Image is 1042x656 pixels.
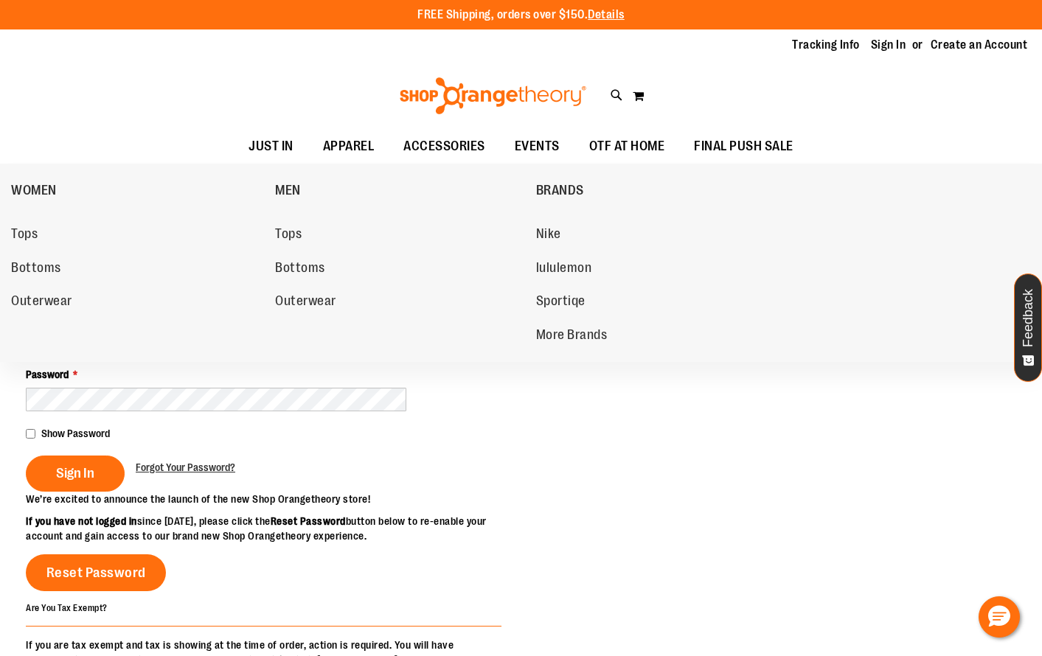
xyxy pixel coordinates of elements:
span: Outerwear [275,293,336,312]
p: FREE Shipping, orders over $150. [417,7,625,24]
a: BRANDS [536,171,793,209]
a: OTF AT HOME [574,130,680,164]
span: Tops [275,226,302,245]
span: Reset Password [46,565,146,581]
span: WOMEN [11,183,57,201]
span: EVENTS [515,130,560,163]
a: Forgot Your Password? [136,460,235,475]
span: JUST IN [249,130,294,163]
a: Reset Password [26,554,166,591]
span: Password [26,369,69,380]
span: MEN [275,183,301,201]
p: since [DATE], please click the button below to re-enable your account and gain access to our bran... [26,514,521,543]
span: Tops [11,226,38,245]
span: More Brands [536,327,608,346]
a: JUST IN [234,130,308,164]
span: Bottoms [11,260,61,279]
a: Create an Account [931,37,1028,53]
strong: If you have not logged in [26,515,137,527]
span: Sportiqe [536,293,586,312]
strong: Reset Password [271,515,346,527]
button: Sign In [26,456,125,492]
a: Sign In [871,37,906,53]
a: Tracking Info [792,37,860,53]
button: Feedback - Show survey [1014,273,1042,382]
span: Outerwear [11,293,72,312]
a: MEN [275,171,528,209]
a: APPAREL [308,130,389,164]
a: EVENTS [500,130,574,164]
button: Hello, have a question? Let’s chat. [979,596,1020,638]
span: Nike [536,226,561,245]
span: Forgot Your Password? [136,461,235,473]
a: WOMEN [11,171,268,209]
span: Sign In [56,465,94,481]
strong: Are You Tax Exempt? [26,602,108,613]
span: ACCESSORIES [403,130,485,163]
span: Feedback [1021,289,1035,347]
a: ACCESSORIES [389,130,500,164]
span: APPAREL [323,130,375,163]
span: OTF AT HOME [589,130,665,163]
span: Bottoms [275,260,325,279]
a: FINAL PUSH SALE [679,130,808,164]
span: lululemon [536,260,592,279]
span: BRANDS [536,183,584,201]
span: Show Password [41,428,110,439]
span: FINAL PUSH SALE [694,130,793,163]
img: Shop Orangetheory [397,77,588,114]
p: We’re excited to announce the launch of the new Shop Orangetheory store! [26,492,521,506]
a: Details [588,8,625,21]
